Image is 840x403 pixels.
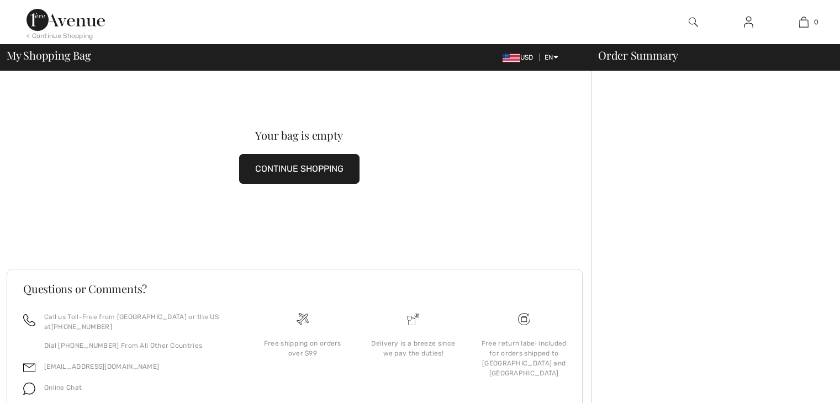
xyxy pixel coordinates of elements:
[367,338,459,358] div: Delivery is a breeze since we pay the duties!
[689,15,698,29] img: search the website
[503,54,520,62] img: US Dollar
[23,362,35,374] img: email
[503,54,538,61] span: USD
[744,15,753,29] img: My Info
[23,314,35,326] img: call
[735,15,762,29] a: Sign In
[814,17,818,27] span: 0
[27,31,93,41] div: < Continue Shopping
[23,383,35,395] img: chat
[44,363,159,370] a: [EMAIL_ADDRESS][DOMAIN_NAME]
[518,313,530,325] img: Free shipping on orders over $99
[27,9,105,31] img: 1ère Avenue
[799,15,809,29] img: My Bag
[44,312,234,332] p: Call us Toll-Free from [GEOGRAPHIC_DATA] or the US at
[407,313,419,325] img: Delivery is a breeze since we pay the duties!
[776,15,831,29] a: 0
[23,283,566,294] h3: Questions or Comments?
[239,154,360,184] button: CONTINUE SHOPPING
[297,313,309,325] img: Free shipping on orders over $99
[7,50,91,61] span: My Shopping Bag
[36,130,562,141] div: Your bag is empty
[585,50,833,61] div: Order Summary
[51,323,112,331] a: [PHONE_NUMBER]
[478,338,570,378] div: Free return label included for orders shipped to [GEOGRAPHIC_DATA] and [GEOGRAPHIC_DATA]
[256,338,349,358] div: Free shipping on orders over $99
[44,384,82,391] span: Online Chat
[545,54,558,61] span: EN
[44,341,234,351] p: Dial [PHONE_NUMBER] From All Other Countries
